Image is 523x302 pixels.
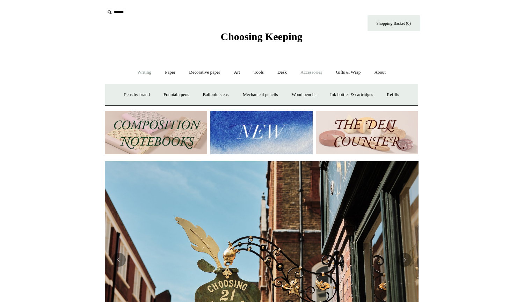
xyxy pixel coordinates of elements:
[112,253,126,267] button: Previous
[228,63,246,82] a: Art
[324,86,379,104] a: Ink bottles & cartridges
[159,63,182,82] a: Paper
[368,15,420,31] a: Shopping Basket (0)
[157,86,195,104] a: Fountain pens
[183,63,226,82] a: Decorative paper
[285,86,323,104] a: Wood pencils
[197,86,235,104] a: Ballpoints etc.
[316,111,418,155] img: The Deli Counter
[237,86,284,104] a: Mechanical pencils
[398,253,412,267] button: Next
[118,86,156,104] a: Pens by brand
[329,63,367,82] a: Gifts & Wrap
[271,63,293,82] a: Desk
[131,63,158,82] a: Writing
[380,86,405,104] a: Refills
[220,31,302,42] span: Choosing Keeping
[247,63,270,82] a: Tools
[294,63,328,82] a: Accessories
[105,111,207,155] img: 202302 Composition ledgers.jpg__PID:69722ee6-fa44-49dd-a067-31375e5d54ec
[368,63,392,82] a: About
[220,36,302,41] a: Choosing Keeping
[210,111,313,155] img: New.jpg__PID:f73bdf93-380a-4a35-bcfe-7823039498e1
